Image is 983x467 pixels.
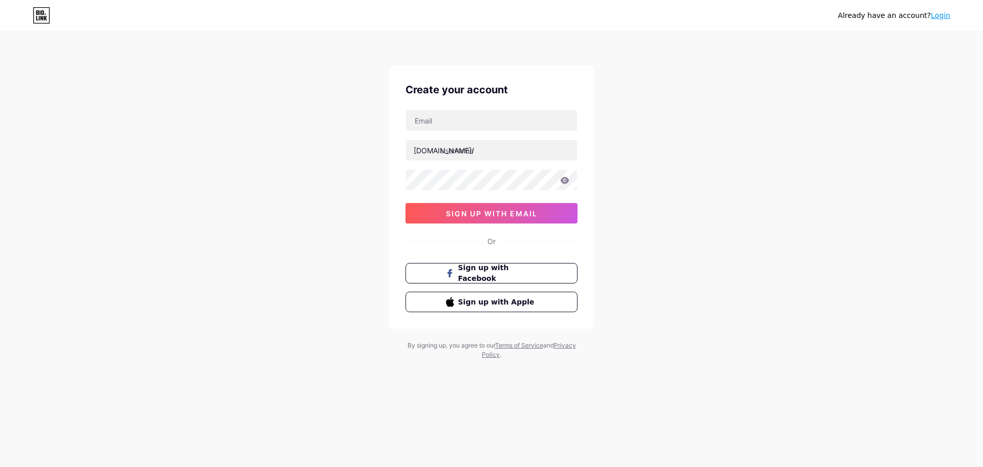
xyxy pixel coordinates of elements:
span: Sign up with Apple [458,297,538,308]
div: [DOMAIN_NAME]/ [414,145,474,156]
button: Sign up with Apple [405,292,578,312]
span: Sign up with Facebook [458,262,538,284]
a: Login [931,11,950,19]
input: username [406,140,577,160]
div: Or [487,236,496,247]
button: sign up with email [405,203,578,224]
a: Terms of Service [495,341,543,349]
div: Create your account [405,82,578,97]
button: Sign up with Facebook [405,263,578,283]
span: sign up with email [446,209,538,218]
input: Email [406,110,577,131]
div: By signing up, you agree to our and . [404,341,579,359]
div: Already have an account? [838,10,950,21]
